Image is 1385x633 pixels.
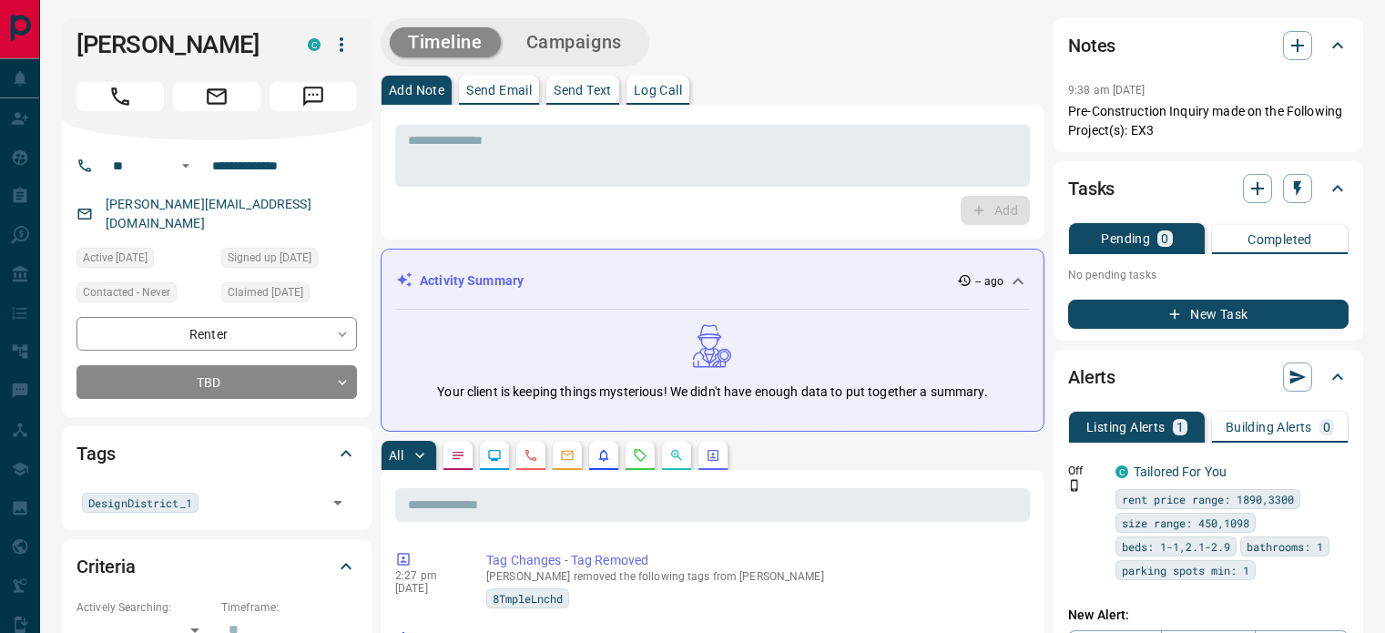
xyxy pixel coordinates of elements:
div: Notes [1068,24,1349,67]
p: Off [1068,463,1105,479]
span: 8TmpleLnchd [493,589,563,607]
div: Criteria [76,545,357,588]
div: Renter [76,317,357,351]
div: Tasks [1068,167,1349,210]
p: Tag Changes - Tag Removed [486,551,1023,570]
svg: Lead Browsing Activity [487,448,502,463]
p: Timeframe: [221,599,357,616]
div: Tue Jul 13 2021 [221,248,357,273]
p: Send Text [554,84,612,97]
p: Activity Summary [420,271,524,291]
div: Tue Jul 13 2021 [221,282,357,308]
svg: Requests [633,448,647,463]
span: Claimed [DATE] [228,283,303,301]
p: Pending [1101,232,1150,245]
span: Call [76,82,164,111]
div: condos.ca [308,38,321,51]
a: Tailored For You [1134,465,1227,479]
span: Email [173,82,260,111]
span: beds: 1-1,2.1-2.9 [1122,537,1230,556]
span: Contacted - Never [83,283,170,301]
h2: Notes [1068,31,1115,60]
span: size range: 450,1098 [1122,514,1249,532]
p: Send Email [466,84,532,97]
span: parking spots min: 1 [1122,561,1249,579]
h2: Alerts [1068,362,1115,392]
h2: Criteria [76,552,136,581]
p: [DATE] [395,582,459,595]
p: All [389,449,403,462]
div: TBD [76,365,357,399]
p: Add Note [389,84,444,97]
p: Building Alerts [1226,421,1312,434]
svg: Opportunities [669,448,684,463]
div: Activity Summary-- ago [396,264,1029,298]
div: Tags [76,432,357,475]
div: Fri Feb 25 2022 [76,248,212,273]
p: New Alert: [1068,606,1349,625]
button: Open [325,490,351,516]
svg: Agent Actions [706,448,720,463]
p: 2:27 pm [395,569,459,582]
svg: Push Notification Only [1068,479,1081,492]
p: 0 [1161,232,1168,245]
p: [PERSON_NAME] removed the following tags from [PERSON_NAME] [486,570,1023,583]
p: Pre-Construction Inquiry made on the Following Project(s): EX3 [1068,102,1349,140]
h1: [PERSON_NAME] [76,30,280,59]
button: Open [175,155,197,177]
p: 0 [1323,421,1330,434]
span: rent price range: 1890,3300 [1122,490,1294,508]
p: Log Call [634,84,682,97]
h2: Tasks [1068,174,1115,203]
p: Listing Alerts [1086,421,1166,434]
div: condos.ca [1115,465,1128,478]
button: New Task [1068,300,1349,329]
p: Your client is keeping things mysterious! We didn't have enough data to put together a summary. [437,383,987,402]
h2: Tags [76,439,115,468]
p: 9:38 am [DATE] [1068,84,1146,97]
a: [PERSON_NAME][EMAIL_ADDRESS][DOMAIN_NAME] [106,197,311,230]
svg: Emails [560,448,575,463]
div: Alerts [1068,355,1349,399]
p: -- ago [975,273,1003,290]
svg: Calls [524,448,538,463]
span: Signed up [DATE] [228,249,311,267]
svg: Notes [451,448,465,463]
span: bathrooms: 1 [1247,537,1323,556]
p: No pending tasks [1068,261,1349,289]
span: Active [DATE] [83,249,148,267]
p: 1 [1176,421,1184,434]
span: DesignDistrict_1 [88,494,192,512]
button: Timeline [390,27,501,57]
svg: Listing Alerts [596,448,611,463]
p: Actively Searching: [76,599,212,616]
button: Campaigns [508,27,640,57]
p: Completed [1248,233,1312,246]
span: Message [270,82,357,111]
